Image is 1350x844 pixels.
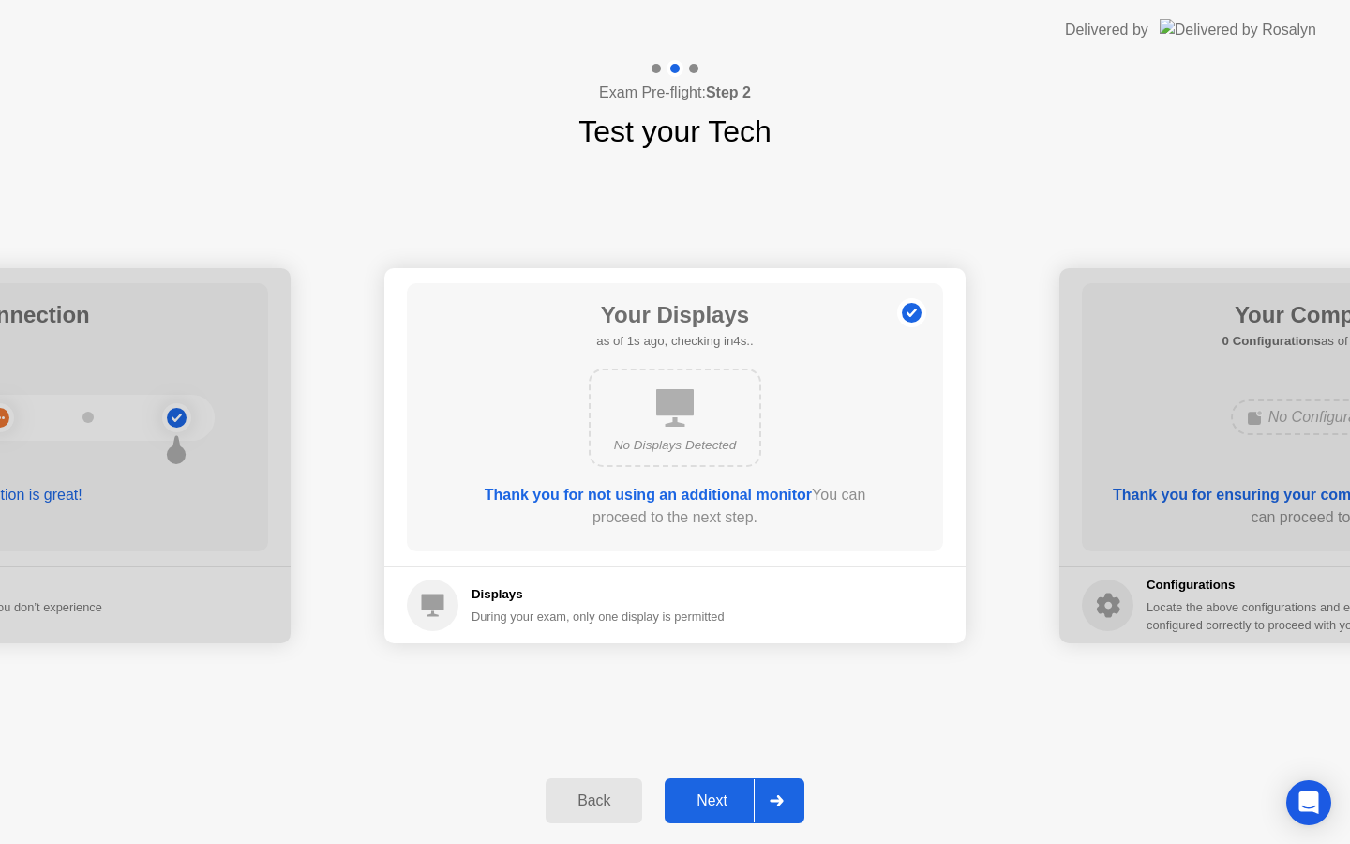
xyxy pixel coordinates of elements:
[596,332,753,351] h5: as of 1s ago, checking in4s..
[670,792,754,809] div: Next
[485,487,812,503] b: Thank you for not using an additional monitor
[546,778,642,823] button: Back
[606,436,744,455] div: No Displays Detected
[1286,780,1331,825] div: Open Intercom Messenger
[599,82,751,104] h4: Exam Pre-flight:
[551,792,637,809] div: Back
[472,585,725,604] h5: Displays
[706,84,751,100] b: Step 2
[460,484,890,529] div: You can proceed to the next step.
[472,608,725,625] div: During your exam, only one display is permitted
[596,298,753,332] h1: Your Displays
[665,778,804,823] button: Next
[1160,19,1316,40] img: Delivered by Rosalyn
[1065,19,1148,41] div: Delivered by
[578,109,772,154] h1: Test your Tech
